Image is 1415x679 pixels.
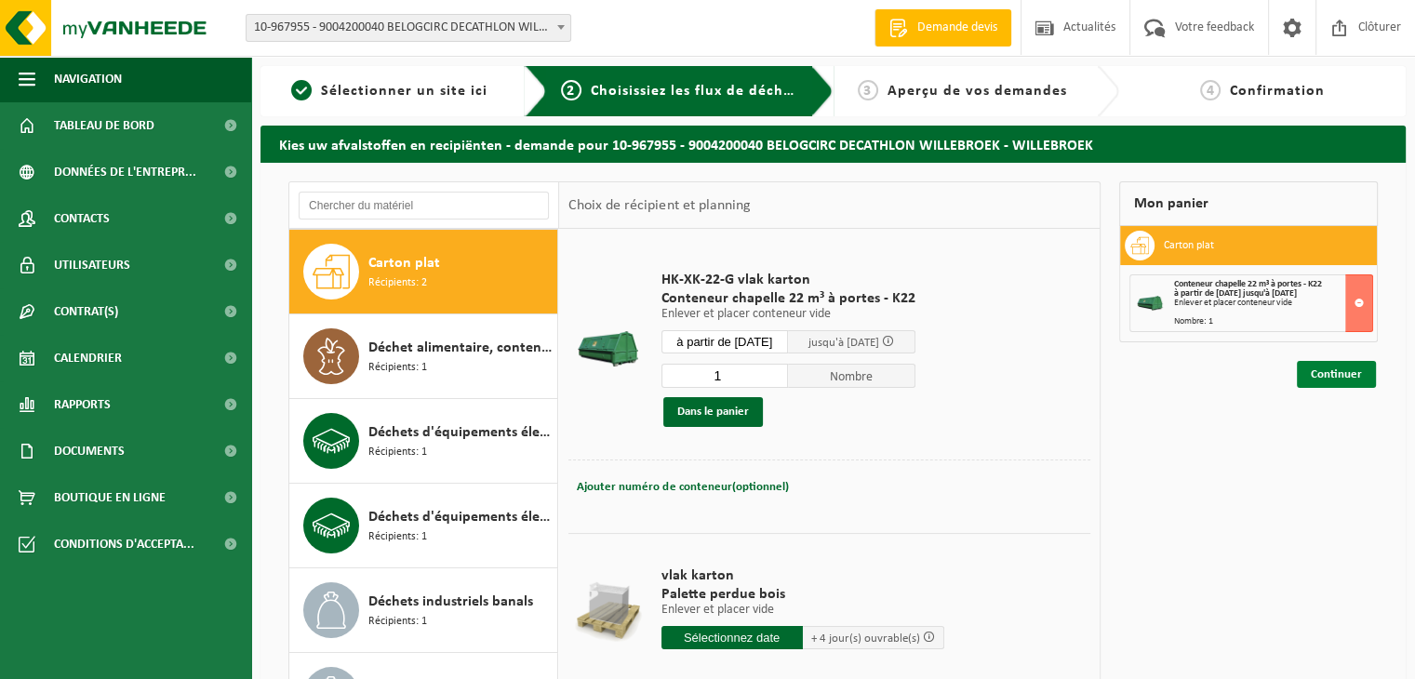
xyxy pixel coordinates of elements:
[577,481,788,493] span: Ajouter numéro de conteneur(optionnel)
[913,19,1002,37] span: Demande devis
[874,9,1011,47] a: Demande devis
[289,314,558,399] button: Déchet alimentaire, contenant des produits d'origine animale, non emballé, catégorie 3 Récipients: 1
[54,288,118,335] span: Contrat(s)
[808,337,879,349] span: jusqu'à [DATE]
[811,632,920,645] span: + 4 jour(s) ouvrable(s)
[1200,80,1221,100] span: 4
[291,80,312,100] span: 1
[54,428,125,474] span: Documents
[289,399,558,484] button: Déchets d'équipements électriques et électroniques - produits blancs (ménagers) Récipients: 1
[260,126,1406,162] h2: Kies uw afvalstoffen en recipiënten - demande pour 10-967955 - 9004200040 BELOGCIRC DECATHLON WIL...
[368,274,427,292] span: Récipients: 2
[368,506,553,528] span: Déchets d'équipements électriques et électroniques - Sans tubes cathodiques
[661,308,915,321] p: Enlever et placer conteneur vide
[1164,231,1214,260] h3: Carton plat
[368,613,427,631] span: Récipients: 1
[289,484,558,568] button: Déchets d'équipements électriques et électroniques - Sans tubes cathodiques Récipients: 1
[321,84,487,99] span: Sélectionner un site ici
[270,80,510,102] a: 1Sélectionner un site ici
[561,80,581,100] span: 2
[1230,84,1325,99] span: Confirmation
[54,56,122,102] span: Navigation
[1297,361,1376,388] a: Continuer
[559,182,759,229] div: Choix de récipient et planning
[54,335,122,381] span: Calendrier
[368,337,553,359] span: Déchet alimentaire, contenant des produits d'origine animale, non emballé, catégorie 3
[1174,279,1322,289] span: Conteneur chapelle 22 m³ à portes - K22
[54,102,154,149] span: Tableau de bord
[591,84,901,99] span: Choisissiez les flux de déchets et récipients
[368,444,427,461] span: Récipients: 1
[54,149,196,195] span: Données de l'entrepr...
[663,397,763,427] button: Dans le panier
[54,521,194,567] span: Conditions d'accepta...
[661,289,915,308] span: Conteneur chapelle 22 m³ à portes - K22
[247,15,570,41] span: 10-967955 - 9004200040 BELOGCIRC DECATHLON WILLEBROEK - WILLEBROEK
[661,330,789,353] input: Sélectionnez date
[299,192,549,220] input: Chercher du matériel
[54,474,166,521] span: Boutique en ligne
[368,528,427,546] span: Récipients: 1
[788,364,915,388] span: Nombre
[368,252,440,274] span: Carton plat
[575,474,790,500] button: Ajouter numéro de conteneur(optionnel)
[661,604,944,617] p: Enlever et placer vide
[54,381,111,428] span: Rapports
[289,230,558,314] button: Carton plat Récipients: 2
[289,568,558,653] button: Déchets industriels banals Récipients: 1
[368,421,553,444] span: Déchets d'équipements électriques et électroniques - produits blancs (ménagers)
[661,566,944,585] span: vlak karton
[661,271,915,289] span: HK-XK-22-G vlak karton
[368,591,533,613] span: Déchets industriels banals
[1174,317,1372,326] div: Nombre: 1
[368,359,427,377] span: Récipients: 1
[661,626,803,649] input: Sélectionnez date
[858,80,878,100] span: 3
[54,242,130,288] span: Utilisateurs
[661,585,944,604] span: Palette perdue bois
[1174,288,1297,299] strong: à partir de [DATE] jusqu'à [DATE]
[54,195,110,242] span: Contacts
[888,84,1067,99] span: Aperçu de vos demandes
[246,14,571,42] span: 10-967955 - 9004200040 BELOGCIRC DECATHLON WILLEBROEK - WILLEBROEK
[1174,299,1372,308] div: Enlever et placer conteneur vide
[1119,181,1378,226] div: Mon panier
